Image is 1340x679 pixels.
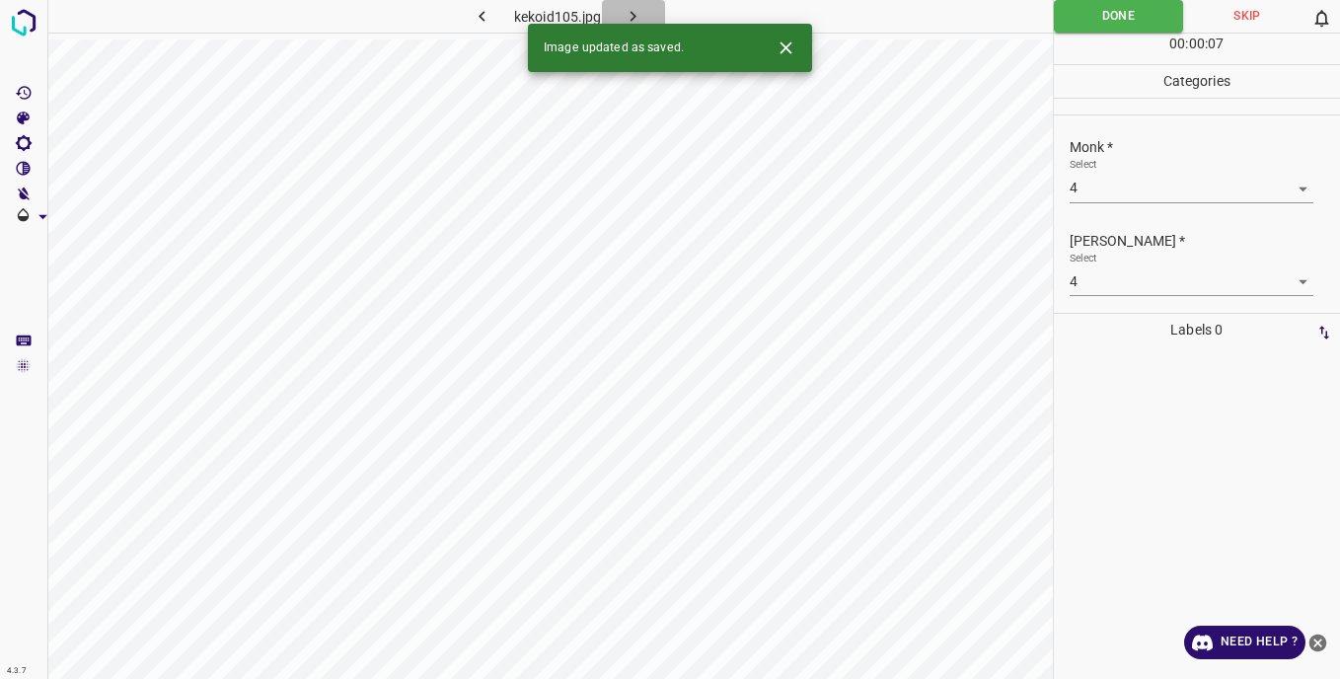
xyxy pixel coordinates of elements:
img: logo [6,5,41,40]
p: Labels 0 [1060,314,1335,346]
p: 00 [1189,34,1205,54]
h6: kekoid105.jpg [514,5,602,33]
label: Select [1070,157,1097,172]
label: Select [1070,250,1097,264]
button: close-help [1305,626,1330,659]
span: Image updated as saved. [544,39,684,57]
a: Need Help ? [1184,626,1305,659]
div: 4 [1070,174,1313,202]
div: 4 [1070,267,1313,296]
p: 00 [1169,34,1185,54]
p: 07 [1208,34,1224,54]
div: 4.3.7 [2,663,32,679]
button: Close [768,30,804,66]
div: : : [1169,34,1224,64]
